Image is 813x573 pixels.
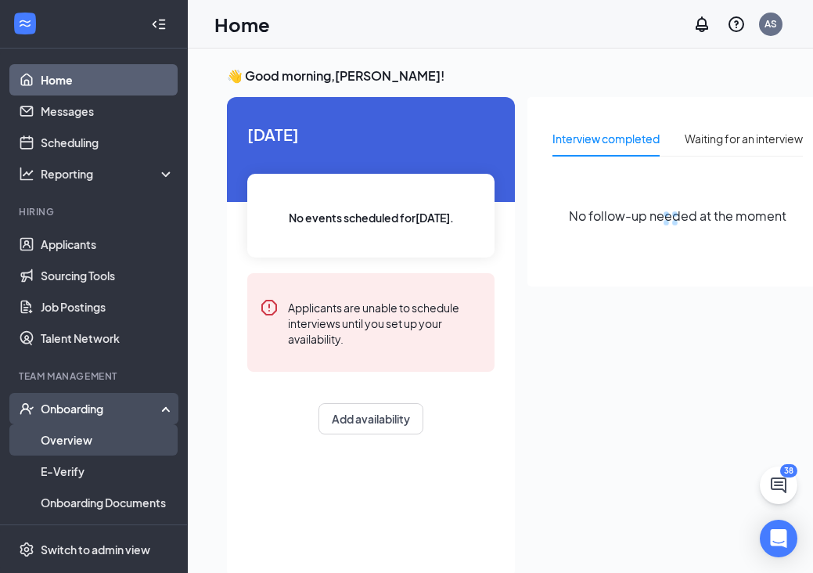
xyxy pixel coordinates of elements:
[780,464,797,477] div: 38
[760,520,797,557] div: Open Intercom Messenger
[727,15,746,34] svg: QuestionInfo
[214,11,270,38] h1: Home
[41,127,174,158] a: Scheduling
[41,487,174,518] a: Onboarding Documents
[19,542,34,557] svg: Settings
[692,15,711,34] svg: Notifications
[318,403,423,434] button: Add availability
[19,369,171,383] div: Team Management
[41,424,174,456] a: Overview
[569,206,786,225] span: No follow-up needed at the moment
[41,323,174,354] a: Talent Network
[19,166,34,182] svg: Analysis
[769,476,788,495] svg: ChatActive
[41,456,174,487] a: E-Verify
[260,298,279,317] svg: Error
[41,64,174,95] a: Home
[685,130,803,147] div: Waiting for an interview
[17,16,33,31] svg: WorkstreamLogo
[41,166,175,182] div: Reporting
[288,298,482,347] div: Applicants are unable to schedule interviews until you set up your availability.
[764,17,777,31] div: AS
[41,542,150,557] div: Switch to admin view
[289,209,454,226] span: No events scheduled for [DATE] .
[151,16,167,32] svg: Collapse
[760,467,797,504] button: ChatActive
[41,95,174,127] a: Messages
[41,291,174,323] a: Job Postings
[41,229,174,260] a: Applicants
[41,401,161,416] div: Onboarding
[41,518,174,550] a: Activity log
[19,401,34,416] svg: UserCheck
[41,260,174,291] a: Sourcing Tools
[247,122,495,146] span: [DATE]
[19,205,171,218] div: Hiring
[552,130,660,147] div: Interview completed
